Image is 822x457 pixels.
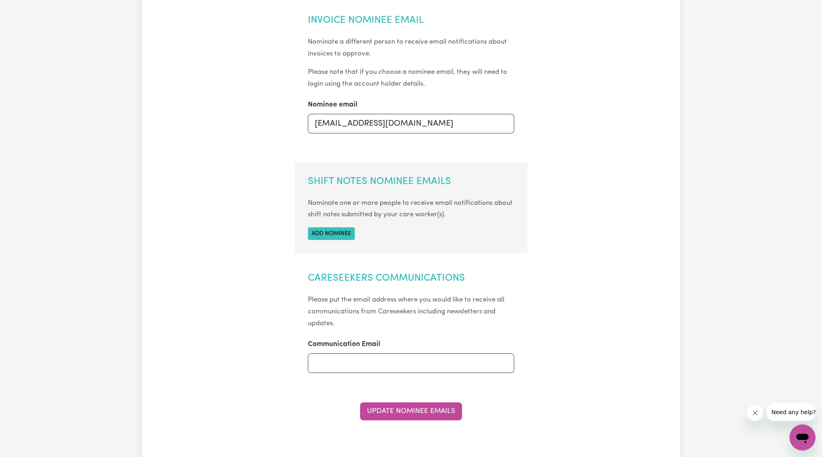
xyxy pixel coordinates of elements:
[308,38,507,57] small: Nominate a different person to receive email notifications about invoices to approve.
[308,15,515,27] h2: Invoice Nominee Email
[308,339,380,350] label: Communication Email
[308,100,358,110] label: Nominee email
[308,200,513,218] small: Nominate one or more people to receive email notifications about shift notes submitted by your ca...
[308,69,507,87] small: Please note that if you choose a nominee email, they will need to login using the account holder ...
[767,403,815,421] iframe: Message from company
[5,6,49,12] span: Need any help?
[360,402,462,420] button: Update Nominee Emails
[747,405,763,421] iframe: Close message
[308,273,515,284] h2: Careseekers Communications
[308,176,515,188] h2: Shift Notes Nominee Emails
[789,424,815,450] iframe: Button to launch messaging window
[308,296,504,327] small: Please put the email address where you would like to receive all communications from Careseekers ...
[308,227,355,240] button: Add nominee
